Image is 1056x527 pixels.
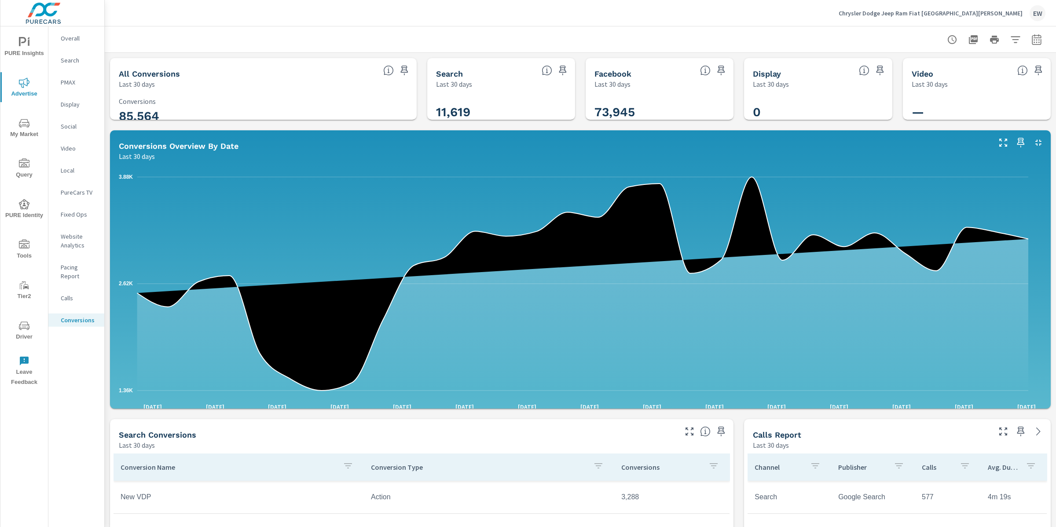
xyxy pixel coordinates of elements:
p: [DATE] [699,402,730,411]
p: [DATE] [637,402,667,411]
p: Overall [61,34,97,43]
span: Leave Feedback [3,356,45,387]
p: [DATE] [574,402,605,411]
p: Last 30 days [436,79,472,89]
span: PURE Identity [3,199,45,221]
p: Conversions [119,97,408,105]
p: Fixed Ops [61,210,97,219]
span: Query [3,158,45,180]
td: Action [364,486,614,508]
div: Fixed Ops [48,208,104,221]
h3: 73,945 [594,105,725,120]
span: Tier2 [3,280,45,302]
td: New VDP [114,486,364,508]
span: Save this to your personalized report [714,424,728,439]
p: Pacing Report [61,263,97,280]
p: [DATE] [449,402,480,411]
h3: — [912,105,1042,120]
p: [DATE] [886,402,917,411]
p: Last 30 days [119,440,155,450]
p: Website Analytics [61,232,97,250]
h5: Search Conversions [119,430,196,439]
p: [DATE] [824,402,854,411]
button: Minimize Widget [1031,136,1045,150]
text: 2.62K [119,280,133,287]
h3: 0 [753,105,883,120]
p: [DATE] [324,402,355,411]
span: Save this to your personalized report [1014,136,1028,150]
p: Publisher [838,463,887,472]
p: Last 30 days [119,79,155,89]
td: Google Search [831,486,915,508]
p: Last 30 days [753,79,789,89]
div: Pacing Report [48,261,104,283]
p: Channel [755,463,803,472]
button: Make Fullscreen [996,136,1010,150]
span: Save this to your personalized report [1014,424,1028,439]
p: Calls [61,294,97,302]
span: Video Conversions include Actions, Leads and Unmapped Conversions [1017,65,1028,76]
p: [DATE] [262,402,293,411]
p: [DATE] [137,402,168,411]
span: All Conversions include Actions, Leads and Unmapped Conversions [383,65,394,76]
p: Last 30 days [753,440,789,450]
div: Website Analytics [48,230,104,252]
p: Conversions [621,463,701,472]
span: Save this to your personalized report [714,63,728,77]
div: EW [1030,5,1045,21]
button: Apply Filters [1007,31,1024,48]
span: All conversions reported from Facebook with duplicates filtered out [700,65,711,76]
p: Conversion Type [371,463,586,472]
div: Video [48,142,104,155]
p: Calls [922,463,953,472]
button: "Export Report to PDF" [964,31,982,48]
div: Conversions [48,313,104,327]
p: Display [61,100,97,109]
text: 1.36K [119,387,133,394]
span: Driver [3,321,45,342]
h5: Conversions Overview By Date [119,141,238,151]
button: Print Report [986,31,1003,48]
div: Calls [48,291,104,305]
span: Search Conversions include Actions, Leads and Unmapped Conversions [700,426,711,437]
h5: All Conversions [119,69,180,78]
div: nav menu [0,26,48,391]
p: [DATE] [512,402,543,411]
a: See more details in report [1031,424,1045,439]
p: [DATE] [387,402,418,411]
span: Advertise [3,77,45,99]
div: PureCars TV [48,186,104,199]
h5: Calls Report [753,430,801,439]
td: 4m 19s [981,486,1047,508]
div: Display [48,98,104,111]
p: PMAX [61,78,97,87]
span: Save this to your personalized report [556,63,570,77]
p: [DATE] [761,402,792,411]
td: 577 [915,486,981,508]
div: Overall [48,32,104,45]
span: Save this to your personalized report [397,63,411,77]
h5: Search [436,69,463,78]
button: Select Date Range [1028,31,1045,48]
td: Search [748,486,831,508]
div: Search [48,54,104,67]
div: PMAX [48,76,104,89]
span: Search Conversions include Actions, Leads and Unmapped Conversions. [542,65,552,76]
h3: 11,619 [436,105,566,120]
p: Last 30 days [119,151,155,162]
p: Conversions [61,316,97,324]
button: Make Fullscreen [682,424,697,439]
span: Tools [3,240,45,261]
p: [DATE] [200,402,231,411]
div: Social [48,120,104,133]
h3: 85,564 [119,109,408,124]
text: 3.88K [119,174,133,180]
p: Social [61,122,97,131]
div: Local [48,164,104,177]
h5: Video [912,69,933,78]
span: PURE Insights [3,37,45,59]
button: Make Fullscreen [996,424,1010,439]
span: Display Conversions include Actions, Leads and Unmapped Conversions [859,65,869,76]
span: Save this to your personalized report [873,63,887,77]
p: [DATE] [949,402,979,411]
